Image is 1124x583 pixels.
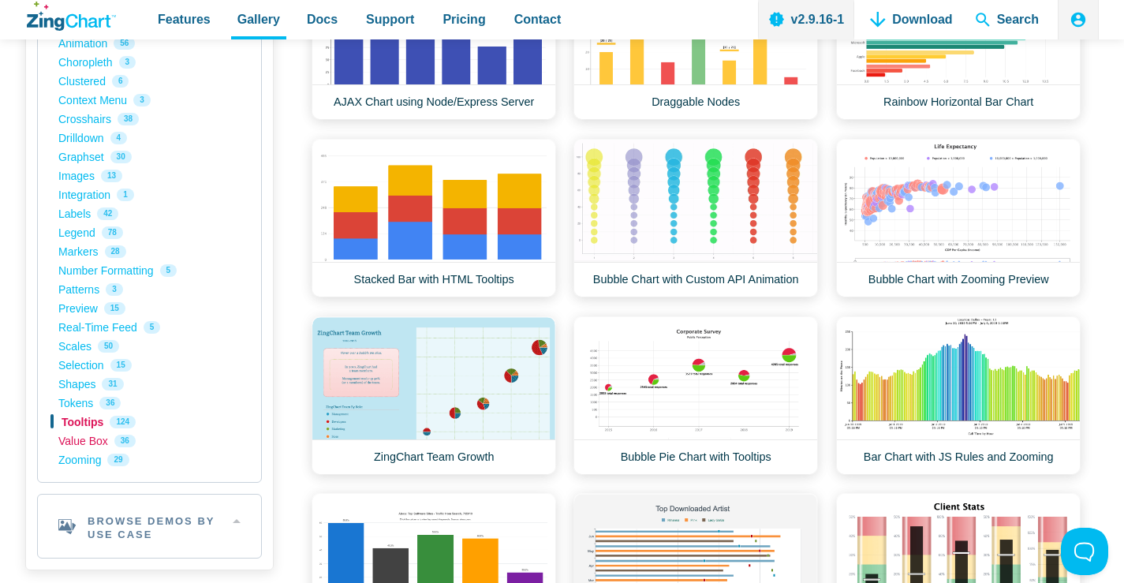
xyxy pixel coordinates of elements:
h2: Browse Demos By Use Case [38,495,261,558]
span: Gallery [237,9,280,30]
a: Bar Chart with JS Rules and Zooming [836,316,1081,475]
span: Pricing [443,9,485,30]
span: Features [158,9,211,30]
a: ZingChart Team Growth [312,316,556,475]
span: Support [366,9,414,30]
a: ZingChart Logo. Click to return to the homepage [27,2,116,31]
iframe: Toggle Customer Support [1061,528,1108,575]
a: Bubble Pie Chart with Tooltips [573,316,818,475]
a: Bubble Chart with Zooming Preview [836,139,1081,297]
span: Docs [307,9,338,30]
a: Stacked Bar with HTML Tooltips [312,139,556,297]
a: Bubble Chart with Custom API Animation [573,139,818,297]
span: Contact [514,9,562,30]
